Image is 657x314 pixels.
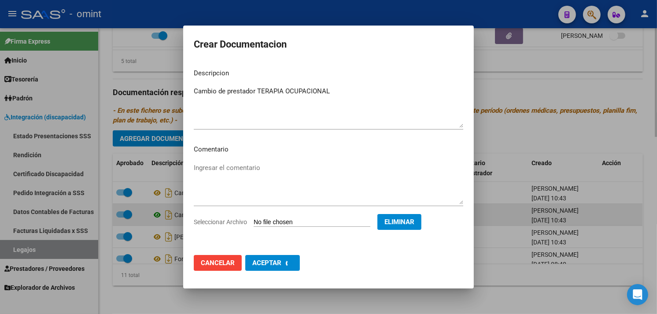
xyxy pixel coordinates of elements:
[194,36,463,53] h2: Crear Documentacion
[201,259,235,267] span: Cancelar
[194,144,463,155] p: Comentario
[194,68,463,78] p: Descripcion
[194,218,247,225] span: Seleccionar Archivo
[377,214,421,230] button: Eliminar
[245,255,300,271] button: Aceptar
[252,259,281,267] span: Aceptar
[384,218,414,226] span: Eliminar
[627,284,648,305] div: Open Intercom Messenger
[194,255,242,271] button: Cancelar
